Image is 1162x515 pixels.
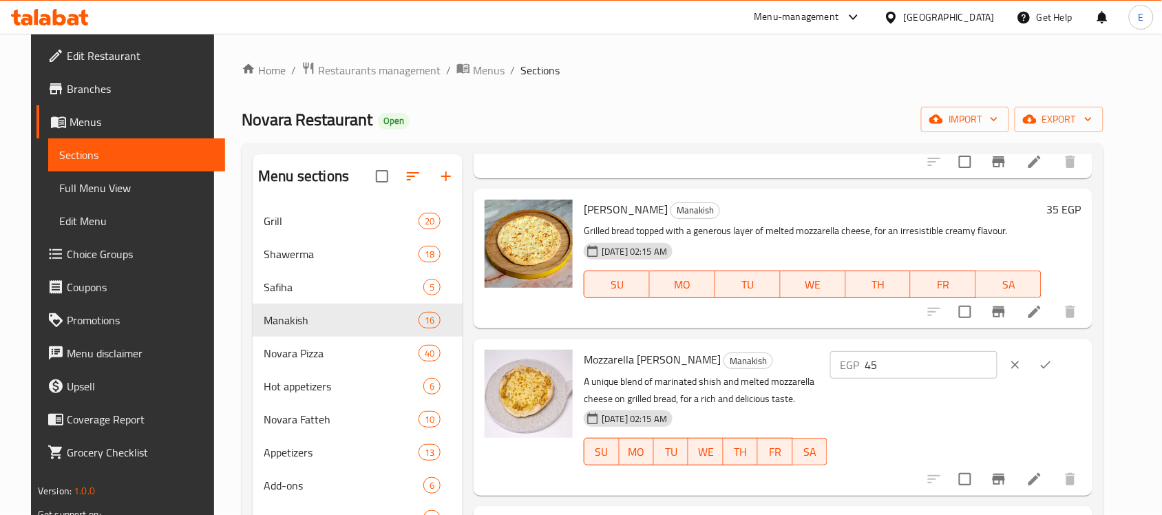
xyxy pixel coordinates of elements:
[67,279,214,295] span: Coupons
[654,438,688,465] button: TU
[951,297,980,326] span: Select to update
[423,477,441,494] div: items
[865,351,997,379] input: Please enter price
[1015,107,1103,132] button: export
[510,62,515,78] li: /
[67,345,214,361] span: Menu disclaimer
[982,145,1015,178] button: Branch-specific-item
[625,442,648,462] span: MO
[419,314,440,327] span: 16
[419,312,441,328] div: items
[253,370,463,403] div: Hot appetizers6
[74,482,95,500] span: 1.0.0
[67,48,214,64] span: Edit Restaurant
[70,114,214,130] span: Menus
[36,105,225,138] a: Menus
[253,271,463,304] div: Safiha5
[242,104,372,135] span: Novara Restaurant
[596,245,673,258] span: [DATE] 02:15 AM
[36,436,225,469] a: Grocery Checklist
[670,202,720,219] div: Manakish
[253,238,463,271] div: Shawerma18
[596,412,673,425] span: [DATE] 02:15 AM
[590,275,644,295] span: SU
[48,138,225,171] a: Sections
[724,353,772,369] span: Manakish
[264,444,419,461] span: Appetizers
[1047,200,1081,219] h6: 35 EGP
[264,411,419,428] span: Novara Fatteh
[368,162,397,191] span: Select all sections
[840,357,859,373] p: EGP
[253,304,463,337] div: Manakish16
[67,378,214,395] span: Upsell
[1026,304,1043,320] a: Edit menu item
[456,61,505,79] a: Menus
[786,275,841,295] span: WE
[1026,471,1043,487] a: Edit menu item
[982,295,1015,328] button: Branch-specific-item
[904,10,995,25] div: [GEOGRAPHIC_DATA]
[584,271,650,298] button: SU
[36,304,225,337] a: Promotions
[671,202,719,218] span: Manakish
[48,171,225,204] a: Full Menu View
[264,345,419,361] span: Novara Pizza
[584,438,619,465] button: SU
[253,337,463,370] div: Novara Pizza40
[38,482,72,500] span: Version:
[781,271,846,298] button: WE
[688,438,723,465] button: WE
[982,463,1015,496] button: Branch-specific-item
[419,213,441,229] div: items
[650,271,715,298] button: MO
[318,62,441,78] span: Restaurants management
[419,347,440,360] span: 40
[721,275,775,295] span: TU
[419,248,440,261] span: 18
[590,442,613,462] span: SU
[655,275,710,295] span: MO
[424,380,440,393] span: 6
[584,349,721,370] span: Mozzarella [PERSON_NAME]
[723,438,758,465] button: TH
[264,312,419,328] span: Manakish
[291,62,296,78] li: /
[715,271,781,298] button: TU
[253,204,463,238] div: Grill20
[378,113,410,129] div: Open
[620,438,654,465] button: MO
[67,411,214,428] span: Coverage Report
[36,39,225,72] a: Edit Restaurant
[799,442,822,462] span: SA
[793,438,827,465] button: SA
[419,413,440,426] span: 10
[1000,350,1031,380] button: clear
[424,479,440,492] span: 6
[419,444,441,461] div: items
[485,200,573,288] img: Mozzarella Manoucheh
[1026,154,1043,170] a: Edit menu item
[584,222,1042,240] p: Grilled bread topped with a generous layer of melted mozzarella cheese, for an irresistible cream...
[1054,295,1087,328] button: delete
[419,446,440,459] span: 13
[916,275,971,295] span: FR
[397,160,430,193] span: Sort sections
[242,62,286,78] a: Home
[723,353,773,369] div: Manakish
[264,378,423,395] span: Hot appetizers
[921,107,1009,132] button: import
[694,442,717,462] span: WE
[419,246,441,262] div: items
[951,465,980,494] span: Select to update
[378,115,410,127] span: Open
[852,275,906,295] span: TH
[419,215,440,228] span: 20
[67,246,214,262] span: Choice Groups
[48,204,225,238] a: Edit Menu
[264,213,419,229] div: Grill
[36,72,225,105] a: Branches
[36,337,225,370] a: Menu disclaimer
[976,271,1042,298] button: SA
